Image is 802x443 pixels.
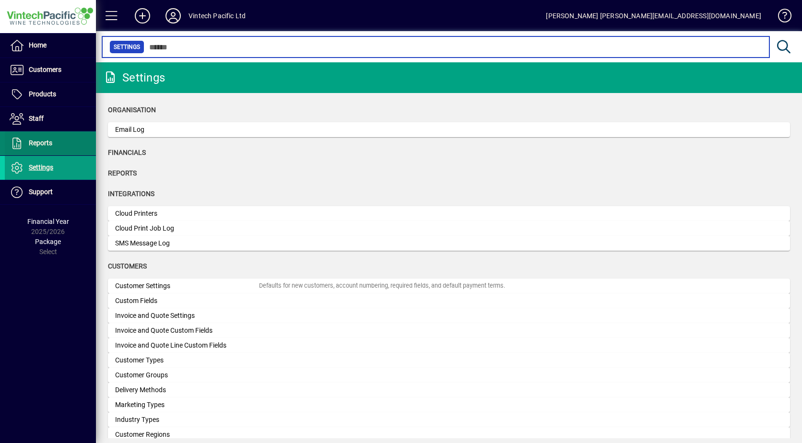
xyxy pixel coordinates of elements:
[115,430,259,440] div: Customer Regions
[103,70,165,85] div: Settings
[771,2,790,33] a: Knowledge Base
[108,279,790,293] a: Customer SettingsDefaults for new customers, account numbering, required fields, and default paym...
[115,238,259,248] div: SMS Message Log
[108,262,147,270] span: Customers
[114,42,140,52] span: Settings
[115,370,259,380] div: Customer Groups
[108,427,790,442] a: Customer Regions
[108,323,790,338] a: Invoice and Quote Custom Fields
[5,34,96,58] a: Home
[108,236,790,251] a: SMS Message Log
[108,169,137,177] span: Reports
[115,355,259,365] div: Customer Types
[115,326,259,336] div: Invoice and Quote Custom Fields
[108,149,146,156] span: Financials
[108,412,790,427] a: Industry Types
[158,7,189,24] button: Profile
[108,106,156,114] span: Organisation
[108,293,790,308] a: Custom Fields
[29,66,61,73] span: Customers
[115,340,259,350] div: Invoice and Quote Line Custom Fields
[29,115,44,122] span: Staff
[29,188,53,196] span: Support
[546,8,761,23] div: [PERSON_NAME] [PERSON_NAME][EMAIL_ADDRESS][DOMAIN_NAME]
[108,206,790,221] a: Cloud Printers
[108,308,790,323] a: Invoice and Quote Settings
[108,221,790,236] a: Cloud Print Job Log
[5,107,96,131] a: Staff
[29,41,47,49] span: Home
[5,58,96,82] a: Customers
[115,125,259,135] div: Email Log
[115,400,259,410] div: Marketing Types
[115,385,259,395] div: Delivery Methods
[29,139,52,147] span: Reports
[108,353,790,368] a: Customer Types
[259,281,505,291] div: Defaults for new customers, account numbering, required fields, and default payment terms.
[108,383,790,397] a: Delivery Methods
[29,90,56,98] span: Products
[108,122,790,137] a: Email Log
[127,7,158,24] button: Add
[35,238,61,245] span: Package
[5,82,96,106] a: Products
[108,338,790,353] a: Invoice and Quote Line Custom Fields
[189,8,246,23] div: Vintech Pacific Ltd
[108,397,790,412] a: Marketing Types
[108,190,154,198] span: Integrations
[115,415,259,425] div: Industry Types
[5,131,96,155] a: Reports
[115,209,259,219] div: Cloud Printers
[115,296,259,306] div: Custom Fields
[115,311,259,321] div: Invoice and Quote Settings
[27,218,69,225] span: Financial Year
[115,223,259,233] div: Cloud Print Job Log
[29,163,53,171] span: Settings
[115,281,259,291] div: Customer Settings
[108,368,790,383] a: Customer Groups
[5,180,96,204] a: Support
